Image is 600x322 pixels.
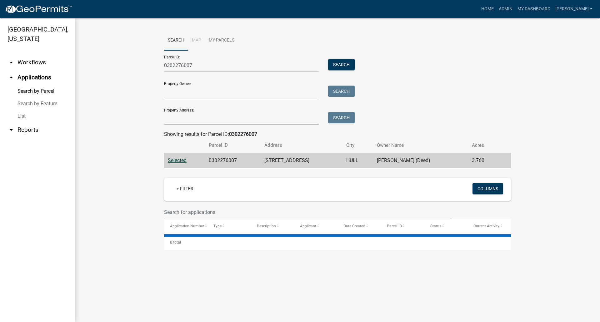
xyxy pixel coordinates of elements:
[164,206,452,219] input: Search for applications
[205,31,238,51] a: My Parcels
[424,219,468,234] datatable-header-cell: Status
[387,224,402,228] span: Parcel ID
[479,3,496,15] a: Home
[205,153,261,168] td: 0302276007
[164,219,207,234] datatable-header-cell: Application Number
[373,138,468,153] th: Owner Name
[164,131,511,138] div: Showing results for Parcel ID:
[7,74,15,81] i: arrow_drop_up
[172,183,198,194] a: + Filter
[337,219,381,234] datatable-header-cell: Date Created
[468,138,499,153] th: Acres
[496,3,515,15] a: Admin
[213,224,222,228] span: Type
[553,3,595,15] a: [PERSON_NAME]
[294,219,337,234] datatable-header-cell: Applicant
[430,224,441,228] span: Status
[7,126,15,134] i: arrow_drop_down
[515,3,553,15] a: My Dashboard
[229,131,257,137] strong: 0302276007
[164,31,188,51] a: Search
[300,224,316,228] span: Applicant
[261,153,342,168] td: [STREET_ADDRESS]
[251,219,294,234] datatable-header-cell: Description
[342,153,373,168] td: HULL
[328,59,355,70] button: Search
[207,219,251,234] datatable-header-cell: Type
[328,86,355,97] button: Search
[261,138,342,153] th: Address
[468,153,499,168] td: 3.760
[343,224,365,228] span: Date Created
[7,59,15,66] i: arrow_drop_down
[164,235,511,250] div: 0 total
[473,224,499,228] span: Current Activity
[257,224,276,228] span: Description
[381,219,424,234] datatable-header-cell: Parcel ID
[168,157,187,163] a: Selected
[328,112,355,123] button: Search
[373,153,468,168] td: [PERSON_NAME] (Deed)
[205,138,261,153] th: Parcel ID
[472,183,503,194] button: Columns
[342,138,373,153] th: City
[170,224,204,228] span: Application Number
[467,219,511,234] datatable-header-cell: Current Activity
